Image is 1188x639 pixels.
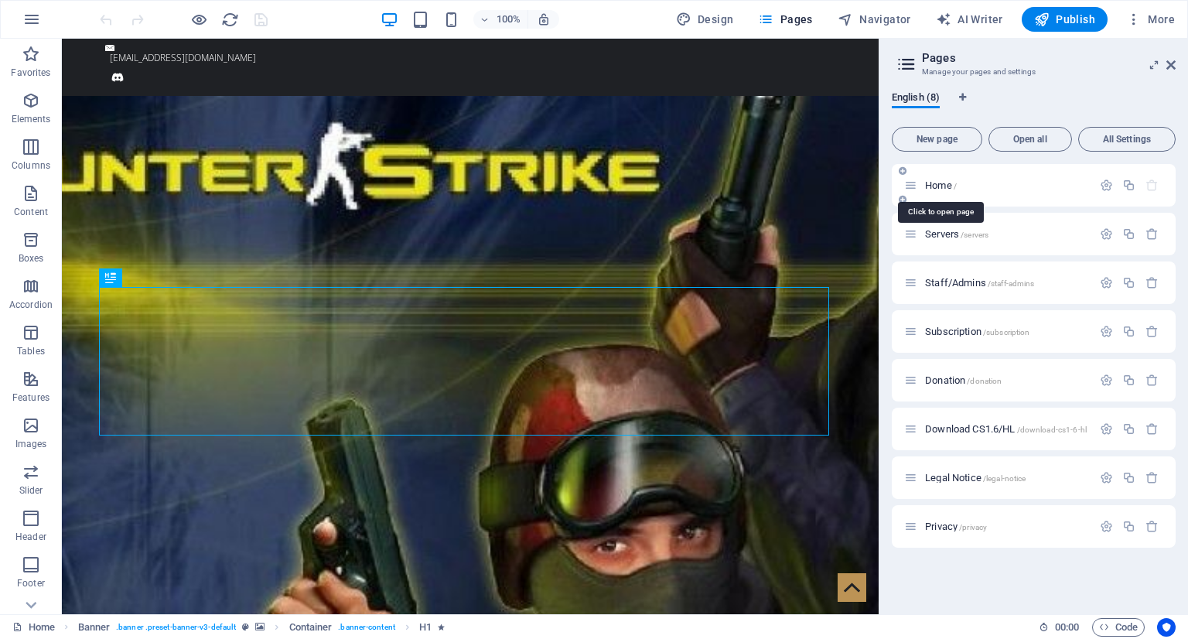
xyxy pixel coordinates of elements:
button: Click here to leave preview mode and continue editing [189,10,208,29]
span: . banner-content [338,618,394,637]
span: /subscription [983,328,1030,337]
span: . banner .preset-banner-v3-default [116,618,236,637]
button: New page [892,127,982,152]
span: /download-cs1-6-hl [1017,425,1087,434]
div: Settings [1100,374,1113,387]
div: Privacy/privacy [920,521,1092,531]
span: Navigator [838,12,911,27]
span: /donation [967,377,1002,385]
span: / [954,182,957,190]
span: /staff-admins [988,279,1035,288]
div: Settings [1100,422,1113,436]
i: This element is a customizable preset [242,623,249,631]
p: Features [12,391,49,404]
span: Pages [758,12,812,27]
div: Donation/donation [920,375,1092,385]
i: Element contains an animation [438,623,445,631]
button: More [1120,7,1181,32]
span: /legal-notice [983,474,1026,483]
span: Click to select. Double-click to edit [289,618,333,637]
div: Settings [1100,276,1113,289]
div: Settings [1100,179,1113,192]
div: Settings [1100,227,1113,241]
div: Remove [1145,520,1159,533]
div: Duplicate [1122,374,1135,387]
button: 100% [473,10,528,29]
p: Favorites [11,67,50,79]
p: Header [15,531,46,543]
button: AI Writer [930,7,1009,32]
h6: Session time [1039,618,1080,637]
span: More [1126,12,1175,27]
i: On resize automatically adjust zoom level to fit chosen device. [537,12,551,26]
div: Download CS1.6/HL/download-cs1-6-hl [920,424,1092,434]
span: Home [925,179,957,191]
div: Remove [1145,471,1159,484]
div: Remove [1145,276,1159,289]
div: Duplicate [1122,276,1135,289]
div: Remove [1145,374,1159,387]
span: 00 00 [1055,618,1079,637]
i: Reload page [221,11,239,29]
span: Click to open page [925,228,988,240]
div: Legal Notice/legal-notice [920,473,1092,483]
div: Remove [1145,422,1159,436]
h2: Pages [922,51,1176,65]
p: Boxes [19,252,44,265]
span: New page [899,135,975,144]
button: Navigator [831,7,917,32]
button: Open all [988,127,1072,152]
div: Servers/servers [920,229,1092,239]
button: reload [220,10,239,29]
div: Remove [1145,325,1159,338]
div: Language Tabs [892,91,1176,121]
span: Click to select. Double-click to edit [419,618,432,637]
span: Click to select. Double-click to edit [78,618,111,637]
p: Elements [12,113,51,125]
div: Subscription/subscription [920,326,1092,337]
div: Duplicate [1122,520,1135,533]
button: Usercentrics [1157,618,1176,637]
div: Duplicate [1122,227,1135,241]
div: Settings [1100,520,1113,533]
div: Home/ [920,180,1092,190]
span: Code [1099,618,1138,637]
div: Duplicate [1122,422,1135,436]
h3: Manage your pages and settings [922,65,1145,79]
p: Slider [19,484,43,497]
div: Duplicate [1122,471,1135,484]
h6: 100% [497,10,521,29]
div: Duplicate [1122,179,1135,192]
span: /privacy [959,523,987,531]
button: Publish [1022,7,1108,32]
span: Click to open page [925,277,1034,289]
p: Accordion [9,299,53,311]
span: All Settings [1085,135,1169,144]
span: Click to open page [925,326,1029,337]
div: Remove [1145,227,1159,241]
p: Images [15,438,47,450]
div: Staff/Admins/staff-admins [920,278,1092,288]
span: English (8) [892,88,940,110]
span: : [1066,621,1068,633]
a: Click to cancel selection. Double-click to open Pages [12,618,55,637]
div: Duplicate [1122,325,1135,338]
span: Design [676,12,734,27]
p: Tables [17,345,45,357]
nav: breadcrumb [78,618,445,637]
span: Click to open page [925,472,1026,484]
span: Click to open page [925,374,1002,386]
span: Click to open page [925,423,1087,435]
div: Settings [1100,471,1113,484]
p: Content [14,206,48,218]
div: Settings [1100,325,1113,338]
i: This element contains a background [255,623,265,631]
p: Columns [12,159,50,172]
span: /servers [961,231,988,239]
button: All Settings [1078,127,1176,152]
button: Design [670,7,740,32]
p: Footer [17,577,45,589]
div: The startpage cannot be deleted [1145,179,1159,192]
button: Pages [752,7,818,32]
button: Code [1092,618,1145,637]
